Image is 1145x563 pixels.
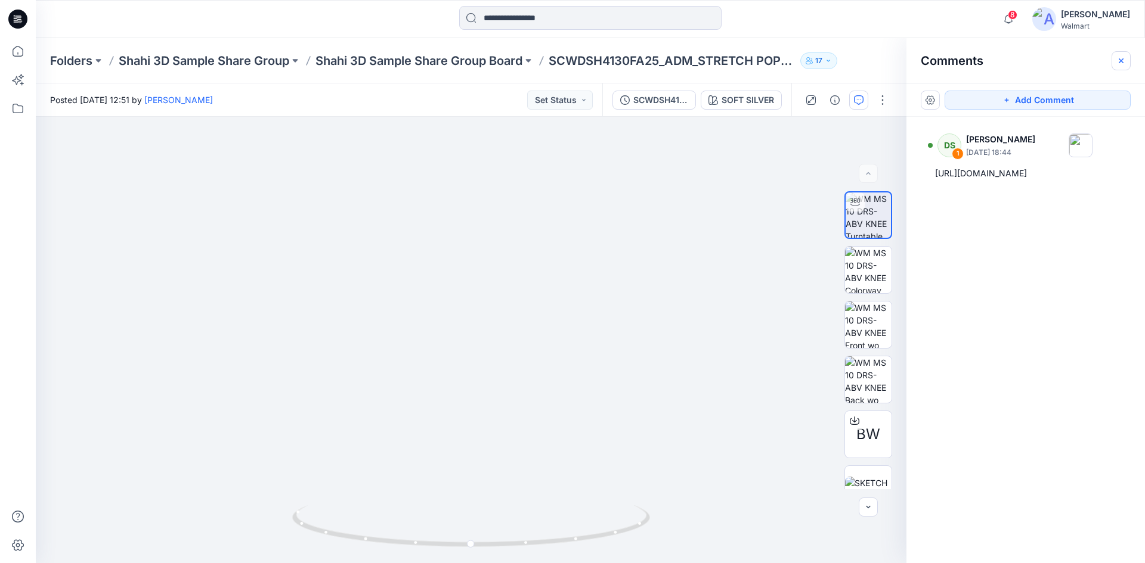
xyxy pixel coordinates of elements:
span: 8 [1008,10,1017,20]
p: 17 [815,54,822,67]
span: BW [856,424,880,445]
a: Folders [50,52,92,69]
img: WM MS 10 DRS-ABV KNEE Turntable with Avatar [846,192,891,238]
img: SKETCH SHEET [845,477,892,502]
img: avatar [1032,7,1056,31]
a: [PERSON_NAME] [144,95,213,105]
div: DS [937,133,961,157]
div: Walmart [1061,21,1130,30]
img: WM MS 10 DRS-ABV KNEE Front wo Avatar [845,301,892,348]
img: WM MS 10 DRS-ABV KNEE Back wo Avatar [845,356,892,403]
div: SCWDSH4130FA25_ADM_STRETCH POPLIN [633,94,688,107]
a: Shahi 3D Sample Share Group [119,52,289,69]
p: SCWDSH4130FA25_ADM_STRETCH POPLIN [549,52,796,69]
img: WM MS 10 DRS-ABV KNEE Colorway wo Avatar [845,247,892,293]
div: 1 [952,148,964,160]
button: Details [825,91,844,110]
div: [PERSON_NAME] [1061,7,1130,21]
div: [URL][DOMAIN_NAME] [935,166,1116,181]
div: SOFT SILVER [722,94,774,107]
button: Add Comment [945,91,1131,110]
span: Posted [DATE] 12:51 by [50,94,213,106]
a: Shahi 3D Sample Share Group Board [315,52,522,69]
p: [PERSON_NAME] [966,132,1035,147]
button: SCWDSH4130FA25_ADM_STRETCH POPLIN [612,91,696,110]
p: [DATE] 18:44 [966,147,1035,158]
button: SOFT SILVER [701,91,782,110]
button: 17 [800,52,837,69]
h2: Comments [921,54,983,68]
